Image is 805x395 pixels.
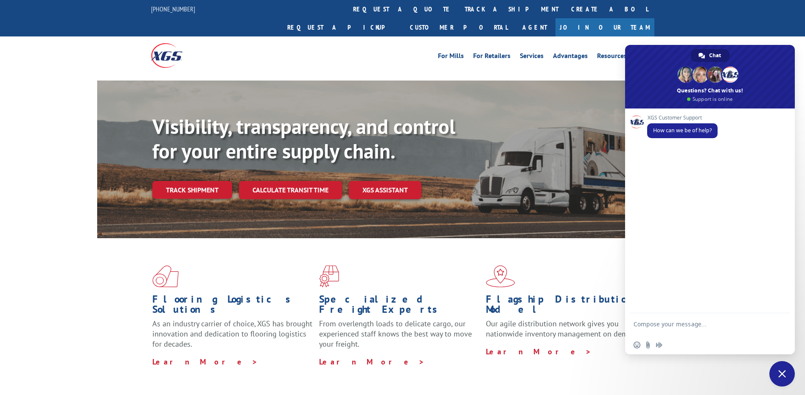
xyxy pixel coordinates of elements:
[438,53,464,62] a: For Mills
[319,265,339,287] img: xgs-icon-focused-on-flooring-red
[473,53,510,62] a: For Retailers
[152,265,179,287] img: xgs-icon-total-supply-chain-intelligence-red
[152,181,232,199] a: Track shipment
[486,347,592,356] a: Learn More >
[486,319,642,339] span: Our agile distribution network gives you nationwide inventory management on demand.
[151,5,195,13] a: [PHONE_NUMBER]
[634,320,768,336] textarea: Compose your message...
[555,18,654,36] a: Join Our Team
[239,181,342,199] a: Calculate transit time
[319,357,425,367] a: Learn More >
[486,265,515,287] img: xgs-icon-flagship-distribution-model-red
[520,53,544,62] a: Services
[656,342,662,348] span: Audio message
[349,181,421,199] a: XGS ASSISTANT
[281,18,404,36] a: Request a pickup
[152,319,312,349] span: As an industry carrier of choice, XGS has brought innovation and dedication to flooring logistics...
[653,127,712,134] span: How can we be of help?
[152,113,455,164] b: Visibility, transparency, and control for your entire supply chain.
[645,342,651,348] span: Send a file
[647,115,718,121] span: XGS Customer Support
[319,294,480,319] h1: Specialized Freight Experts
[152,294,313,319] h1: Flooring Logistics Solutions
[553,53,588,62] a: Advantages
[486,294,646,319] h1: Flagship Distribution Model
[769,361,795,387] div: Close chat
[514,18,555,36] a: Agent
[152,357,258,367] a: Learn More >
[709,49,721,62] span: Chat
[404,18,514,36] a: Customer Portal
[691,49,729,62] div: Chat
[319,319,480,356] p: From overlength loads to delicate cargo, our experienced staff knows the best way to move your fr...
[597,53,627,62] a: Resources
[634,342,640,348] span: Insert an emoji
